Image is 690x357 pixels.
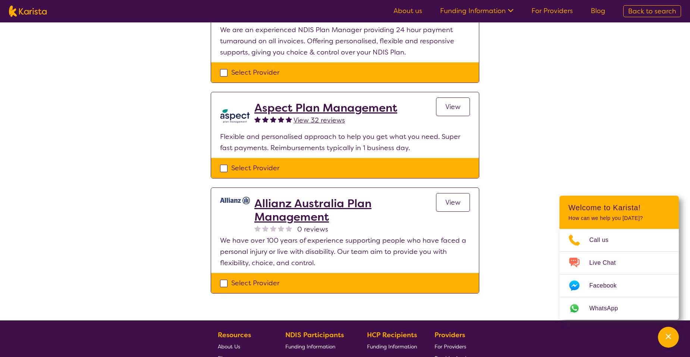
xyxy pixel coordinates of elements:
img: fullstar [270,116,276,122]
b: Providers [435,330,465,339]
a: Allianz Australia Plan Management [254,197,436,224]
a: View [436,193,470,212]
a: View 32 reviews [294,115,345,126]
a: Funding Information [285,341,349,352]
a: View [436,97,470,116]
a: Web link opens in a new tab. [559,297,679,320]
span: Funding Information [285,343,335,350]
div: Channel Menu [559,196,679,320]
span: Funding Information [367,343,417,350]
span: For Providers [435,343,466,350]
span: View [445,198,461,207]
p: Flexible and personalised approach to help you get what you need. Super fast payments. Reimbursem... [220,131,470,153]
b: HCP Recipients [367,330,417,339]
img: fullstar [286,116,292,122]
a: About us [393,6,422,15]
img: nonereviewstar [262,225,269,232]
span: View [445,102,461,111]
span: Live Chat [589,257,625,268]
span: 0 reviews [297,224,328,235]
h2: Welcome to Karista! [568,203,670,212]
p: We have over 100 years of experience supporting people who have faced a personal injury or live w... [220,235,470,268]
span: About Us [218,343,240,350]
span: Call us [589,235,618,246]
a: For Providers [531,6,573,15]
a: Back to search [623,5,681,17]
img: fullstar [278,116,284,122]
span: WhatsApp [589,303,627,314]
img: nonereviewstar [254,225,261,232]
a: About Us [218,341,268,352]
a: For Providers [435,341,469,352]
b: Resources [218,330,251,339]
img: nonereviewstar [278,225,284,232]
span: Facebook [589,280,625,291]
a: Aspect Plan Management [254,101,397,115]
button: Channel Menu [658,327,679,348]
img: rr7gtpqyd7oaeufumguf.jpg [220,197,250,204]
ul: Choose channel [559,229,679,320]
b: NDIS Participants [285,330,344,339]
span: View 32 reviews [294,116,345,125]
a: Funding Information [440,6,514,15]
p: How can we help you [DATE]? [568,215,670,221]
img: fullstar [254,116,261,122]
span: Back to search [628,7,676,16]
a: Funding Information [367,341,417,352]
a: Blog [591,6,605,15]
img: nonereviewstar [270,225,276,232]
img: fullstar [262,116,269,122]
img: lkb8hqptqmnl8bp1urdw.png [220,101,250,131]
p: We are an experienced NDIS Plan Manager providing 24 hour payment turnaround on all invoices. Off... [220,24,470,58]
img: Karista logo [9,6,47,17]
img: nonereviewstar [286,225,292,232]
